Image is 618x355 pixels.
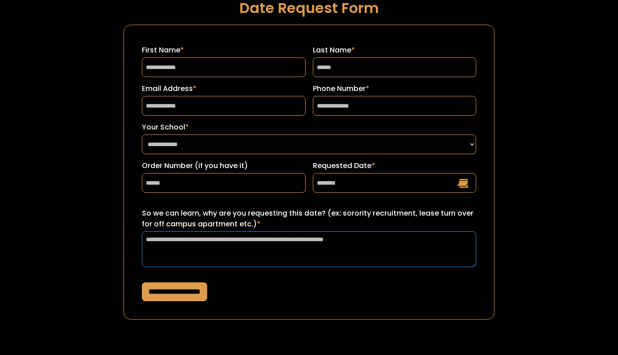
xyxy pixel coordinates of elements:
label: Requested Date [313,160,476,171]
label: Your School [142,122,476,133]
label: Order Number (if you have it) [142,160,305,171]
label: First Name [142,45,305,56]
label: Phone Number [313,83,476,94]
label: So we can learn, why are you requesting this date? (ex: sorority recruitment, lease turn over for... [142,208,476,229]
label: Last Name [313,45,476,56]
form: Request a Date Form [124,25,494,320]
label: Email Address [142,83,305,94]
